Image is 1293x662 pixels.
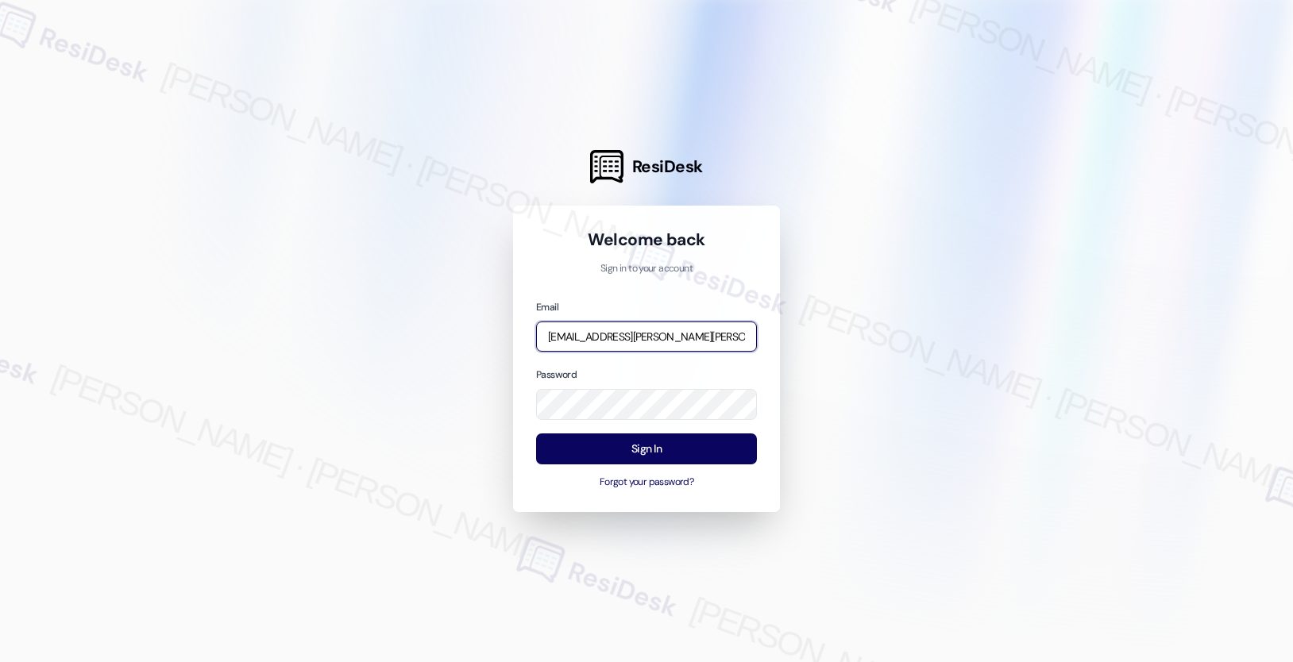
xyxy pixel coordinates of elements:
button: Forgot your password? [536,475,757,490]
img: ResiDesk Logo [590,150,623,183]
input: name@example.com [536,321,757,352]
h1: Welcome back [536,229,757,251]
button: Sign In [536,433,757,464]
p: Sign in to your account [536,262,757,276]
label: Password [536,368,577,381]
label: Email [536,301,558,314]
span: ResiDesk [632,156,703,178]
